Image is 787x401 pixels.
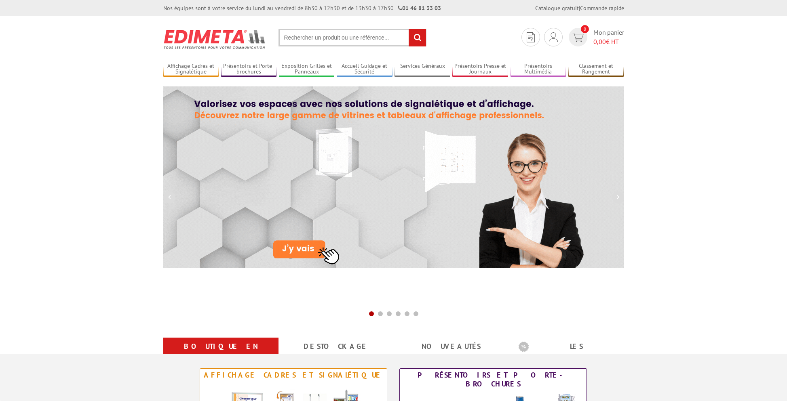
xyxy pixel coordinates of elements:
[163,63,219,76] a: Affichage Cadres et Signalétique
[288,339,384,354] a: Destockage
[395,63,450,76] a: Services Généraux
[402,371,584,388] div: Présentoirs et Porte-brochures
[535,4,579,12] a: Catalogue gratuit
[279,29,426,46] input: Rechercher un produit ou une référence...
[581,25,589,33] span: 0
[519,339,614,368] a: Les promotions
[163,4,441,12] div: Nos équipes sont à votre service du lundi au vendredi de 8h30 à 12h30 et de 13h30 à 17h30
[403,339,499,354] a: nouveautés
[549,32,558,42] img: devis rapide
[593,28,624,46] span: Mon panier
[279,63,335,76] a: Exposition Grilles et Panneaux
[567,28,624,46] a: devis rapide 0 Mon panier 0,00€ HT
[398,4,441,12] strong: 01 46 81 33 03
[593,37,624,46] span: € HT
[511,63,566,76] a: Présentoirs Multimédia
[535,4,624,12] div: |
[527,32,535,42] img: devis rapide
[221,63,277,76] a: Présentoirs et Porte-brochures
[452,63,508,76] a: Présentoirs Presse et Journaux
[409,29,426,46] input: rechercher
[593,38,606,46] span: 0,00
[519,339,620,355] b: Les promotions
[568,63,624,76] a: Classement et Rangement
[163,24,266,54] img: Présentoir, panneau, stand - Edimeta - PLV, affichage, mobilier bureau, entreprise
[337,63,392,76] a: Accueil Guidage et Sécurité
[202,371,385,380] div: Affichage Cadres et Signalétique
[572,33,584,42] img: devis rapide
[173,339,269,368] a: Boutique en ligne
[580,4,624,12] a: Commande rapide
